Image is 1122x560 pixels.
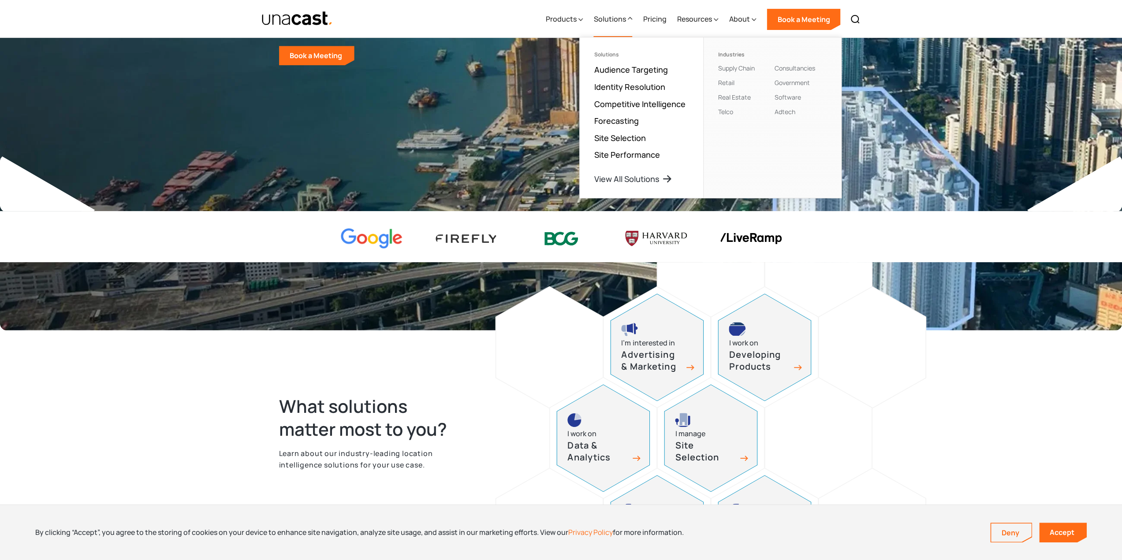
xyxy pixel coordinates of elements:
[767,9,840,30] a: Book a Meeting
[729,322,746,336] img: developing products icon
[621,504,636,518] img: site performance icon
[1039,523,1087,542] a: Accept
[625,228,687,249] img: Harvard U logo
[594,115,638,126] a: Forecasting
[718,52,771,58] div: Industries
[594,99,685,109] a: Competitive Intelligence
[675,440,737,463] h3: Site Selection
[643,1,666,37] a: Pricing
[774,78,809,87] a: Government
[594,149,660,160] a: Site Performance
[677,1,718,37] div: Resources
[545,14,576,24] div: Products
[664,384,757,492] a: site selection icon I manageSite Selection
[567,428,596,440] div: I work on
[556,384,650,492] a: pie chart iconI work onData & Analytics
[593,1,632,37] div: Solutions
[594,174,672,184] a: View All Solutions
[261,11,333,26] a: home
[341,228,403,249] img: Google logo Color
[718,293,811,401] a: developing products iconI work onDeveloping Products
[593,14,626,24] div: Solutions
[35,527,684,537] div: By clicking “Accept”, you agree to the storing of cookies on your device to enhance site navigati...
[621,349,683,372] h3: Advertising & Marketing
[729,504,745,518] img: competitive intelligence icon
[279,395,465,441] h2: What solutions matter most to you?
[579,37,842,198] nav: Solutions
[261,11,333,26] img: Unacast text logo
[991,523,1032,542] a: Deny
[718,108,733,116] a: Telco
[675,413,691,427] img: site selection icon
[610,293,704,401] a: advertising and marketing iconI’m interested inAdvertising & Marketing
[436,234,497,243] img: Firefly Advertising logo
[718,93,750,101] a: Real Estate
[594,133,645,143] a: Site Selection
[677,14,712,24] div: Resources
[594,82,665,92] a: Identity Resolution
[621,337,675,349] div: I’m interested in
[594,52,689,58] div: Solutions
[850,14,861,25] img: Search icon
[279,448,465,471] p: Learn about our industry-leading location intelligence solutions for your use case.
[675,428,705,440] div: I manage
[729,1,756,37] div: About
[530,226,592,251] img: BCG logo
[729,337,758,349] div: I work on
[729,349,790,372] h3: Developing Products
[621,322,638,336] img: advertising and marketing icon
[774,64,815,72] a: Consultancies
[567,413,582,427] img: pie chart icon
[279,46,354,65] a: Book a Meeting
[718,78,734,87] a: Retail
[720,233,782,244] img: liveramp logo
[718,64,754,72] a: Supply Chain
[567,440,629,463] h3: Data & Analytics
[594,64,667,75] a: Audience Targeting
[774,108,795,116] a: Adtech
[568,527,613,537] a: Privacy Policy
[774,93,801,101] a: Software
[729,14,749,24] div: About
[545,1,583,37] div: Products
